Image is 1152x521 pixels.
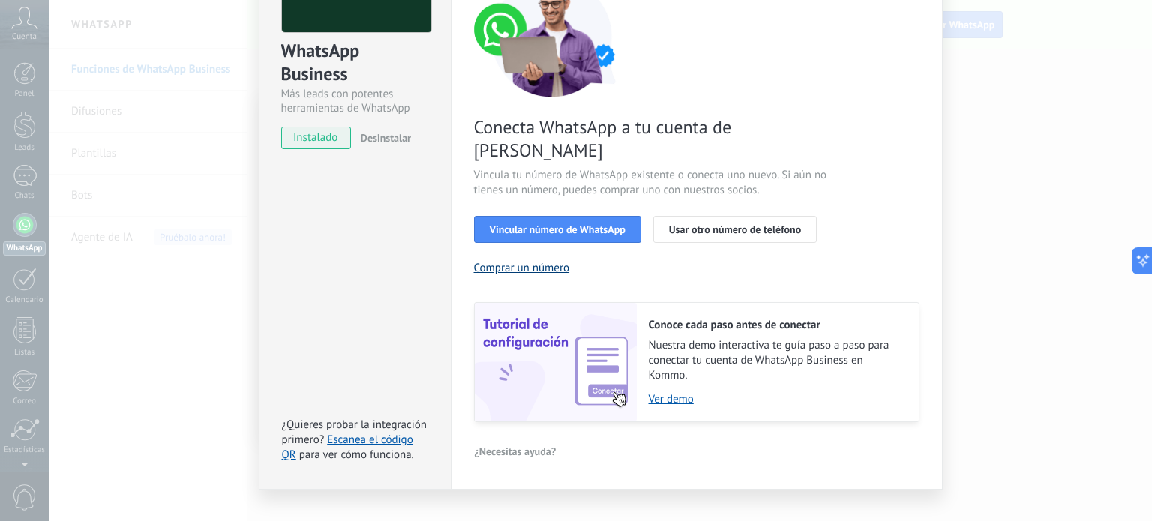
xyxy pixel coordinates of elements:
[474,216,641,243] button: Vincular número de WhatsApp
[649,392,904,406] a: Ver demo
[669,224,801,235] span: Usar otro número de teléfono
[282,433,413,462] a: Escanea el código QR
[653,216,817,243] button: Usar otro número de teléfono
[299,448,414,462] span: para ver cómo funciona.
[474,168,831,198] span: Vincula tu número de WhatsApp existente o conecta uno nuevo. Si aún no tienes un número, puedes c...
[475,446,556,457] span: ¿Necesitas ayuda?
[490,224,625,235] span: Vincular número de WhatsApp
[281,39,429,87] div: WhatsApp Business
[282,418,427,447] span: ¿Quieres probar la integración primero?
[474,440,557,463] button: ¿Necesitas ayuda?
[474,261,570,275] button: Comprar un número
[361,131,411,145] span: Desinstalar
[649,338,904,383] span: Nuestra demo interactiva te guía paso a paso para conectar tu cuenta de WhatsApp Business en Kommo.
[474,115,831,162] span: Conecta WhatsApp a tu cuenta de [PERSON_NAME]
[355,127,411,149] button: Desinstalar
[282,127,350,149] span: instalado
[281,87,429,115] div: Más leads con potentes herramientas de WhatsApp
[649,318,904,332] h2: Conoce cada paso antes de conectar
